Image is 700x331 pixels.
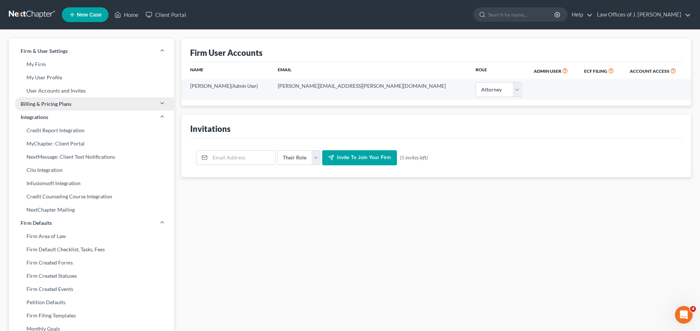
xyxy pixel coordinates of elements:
[21,114,48,121] span: Integrations
[630,68,669,74] span: Account Access
[9,177,174,190] a: Infusionsoft Integration
[111,8,142,21] a: Home
[690,306,696,312] span: 4
[9,111,174,124] a: Integrations
[9,283,174,296] a: Firm Created Events
[9,296,174,309] a: Petition Defaults
[21,219,52,227] span: Firm Defaults
[593,8,691,21] a: Law Offices of J. [PERSON_NAME]
[9,216,174,230] a: Firm Defaults
[142,8,190,21] a: Client Portal
[272,62,470,79] th: Email
[9,58,174,71] a: My Firm
[9,44,174,58] a: Firm & User Settings
[675,306,693,324] iframe: Intercom live chat
[9,309,174,322] a: Firm Filing Templates
[470,62,527,79] th: Role
[190,47,263,58] div: Firm User Accounts
[534,68,561,74] span: Admin User
[9,150,174,163] a: NextMessage: Client Text Notifications
[400,154,428,161] span: (5 invites left)
[21,47,68,55] span: Firm & User Settings
[9,137,174,150] a: MyChapter: Client Portal
[21,100,71,108] span: Billing & Pricing Plans
[488,8,555,21] input: Search by name...
[9,163,174,177] a: Clio Integration
[181,79,272,100] td: [PERSON_NAME]
[9,230,174,243] a: Firm Area of Law
[190,123,231,134] div: Invitations
[9,71,174,84] a: My User Profile
[9,97,174,111] a: Billing & Pricing Plans
[9,190,174,203] a: Credit Counseling Course Integration
[568,8,593,21] a: Help
[210,151,275,165] input: Email Address
[272,79,470,100] td: [PERSON_NAME][EMAIL_ADDRESS][PERSON_NAME][DOMAIN_NAME]
[9,203,174,216] a: NextChapter Mailing
[181,62,272,79] th: Name
[584,68,607,74] span: ECF Filing
[9,269,174,283] a: Firm Created Statuses
[77,12,102,18] span: New Case
[9,256,174,269] a: Firm Created Forms
[9,84,174,97] a: User Accounts and Invites
[231,83,258,89] span: (Admin User)
[9,243,174,256] a: Firm Default Checklist, Tasks, Fees
[9,124,174,137] a: Credit Report Integration
[322,150,397,166] button: Invite to join your firm
[337,155,391,161] span: Invite to join your firm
